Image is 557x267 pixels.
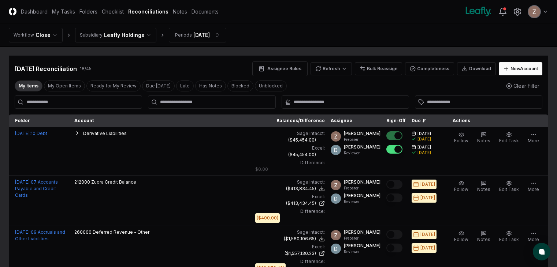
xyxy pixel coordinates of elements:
a: Folders [79,8,97,15]
a: Notes [173,8,187,15]
a: Dashboard [21,8,48,15]
button: Download [457,62,496,75]
span: 260000 [74,229,92,235]
div: [DATE] [417,150,431,155]
div: ($413,434.45) [286,200,316,207]
button: Refresh [311,62,352,75]
div: Difference: [255,208,325,215]
p: Preparer [344,185,380,191]
button: Notes [476,130,492,146]
p: Reviewer [344,199,380,204]
p: Preparer [344,236,380,241]
img: ACg8ocLeIi4Jlns6Fsr4lO0wQ1XJrFQvF4yUjbLrd1AsCAOmrfa1KQ=s96-c [331,244,341,254]
button: Bulk Reassign [355,62,402,75]
a: [DATE]:10 Debt [15,131,47,136]
img: ACg8ocKnDsamp5-SE65NkOhq35AnOBarAXdzXQ03o9g231ijNgHgyA=s96-c [331,180,341,190]
button: NewAccount [499,62,542,75]
p: [PERSON_NAME] [344,130,380,137]
button: Assignee Rules [252,61,308,76]
a: My Tasks [52,8,75,15]
span: Edit Task [499,187,519,192]
div: Actions [447,117,542,124]
div: [DATE] [193,31,210,39]
span: Deferred Revenue - Other [93,229,149,235]
button: Unblocked [255,80,287,91]
nav: breadcrumb [9,28,226,42]
a: Documents [192,8,219,15]
button: Mark complete [386,193,402,202]
div: [DATE] Reconciliation [15,64,77,73]
div: Account [74,117,250,124]
div: New Account [510,65,538,72]
p: [PERSON_NAME] [344,229,380,236]
p: [PERSON_NAME] [344,179,380,185]
button: More [526,179,541,194]
button: More [526,130,541,146]
button: My Open Items [44,80,85,91]
span: [DATE] : [15,131,31,136]
div: ($400.00) [257,215,278,221]
button: Periods[DATE] [169,28,226,42]
button: Completeness [405,62,454,75]
button: Follow [453,229,470,244]
img: Leafly logo [464,6,493,18]
div: Workflow [14,32,34,38]
button: Edit Task [498,179,520,194]
div: ($1,580,106.65) [284,236,316,242]
th: Assignee [328,114,383,127]
img: ACg8ocKnDsamp5-SE65NkOhq35AnOBarAXdzXQ03o9g231ijNgHgyA=s96-c [331,131,341,142]
div: Excel: [255,193,325,200]
button: My Items [15,80,42,91]
img: Logo [9,8,16,15]
button: Ready for My Review [86,80,141,91]
button: Mark complete [386,180,402,189]
a: [DATE]:07 Accounts Payable and Credit Cards [15,179,58,198]
div: Sage Intacct : [255,130,325,137]
div: [DATE] [420,245,435,251]
span: [DATE] : [15,229,31,235]
p: Reviewer [344,150,380,156]
a: Reconciliations [128,8,168,15]
button: Blocked [227,80,253,91]
p: [PERSON_NAME] [344,192,380,199]
button: ($1,580,106.65) [284,236,325,242]
div: $0.00 [255,166,268,173]
button: atlas-launcher [533,243,550,260]
th: Folder [9,114,71,127]
button: Mark complete [386,230,402,239]
div: 18 / 45 [80,65,92,72]
span: Derivative Liabilities [83,131,127,136]
button: Due Today [142,80,175,91]
div: Sage Intacct : [255,179,325,185]
button: Follow [453,179,470,194]
div: [DATE] [420,195,435,201]
div: Difference: [255,159,325,166]
span: Follow [454,138,468,143]
div: [DATE] [420,231,435,238]
div: Difference: [255,258,325,265]
div: ($1,557,130.23) [285,250,316,257]
button: Notes [476,179,492,194]
button: Derivative Liabilities [83,130,127,137]
div: Due [412,117,441,124]
button: Clear Filter [503,79,542,93]
a: ($1,557,130.23) [255,250,325,257]
img: ACg8ocKnDsamp5-SE65NkOhq35AnOBarAXdzXQ03o9g231ijNgHgyA=s96-c [528,6,540,18]
div: Subsidiary [80,32,103,38]
button: Mark complete [386,131,402,140]
button: Follow [453,130,470,146]
div: Periods [175,32,192,38]
div: Excel: [255,244,325,250]
div: [DATE] [420,181,435,188]
div: ($45,454.00) [288,137,316,143]
img: ACg8ocKnDsamp5-SE65NkOhq35AnOBarAXdzXQ03o9g231ijNgHgyA=s96-c [331,230,341,240]
p: Preparer [344,137,380,142]
a: Checklist [102,8,124,15]
img: ACg8ocLeIi4Jlns6Fsr4lO0wQ1XJrFQvF4yUjbLrd1AsCAOmrfa1KQ=s96-c [331,145,341,155]
div: Excel: [255,145,325,151]
span: Notes [477,138,490,143]
button: Edit Task [498,130,520,146]
div: ($45,454.00) [288,151,316,158]
div: Sage Intacct : [255,229,325,236]
span: Notes [477,187,490,192]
